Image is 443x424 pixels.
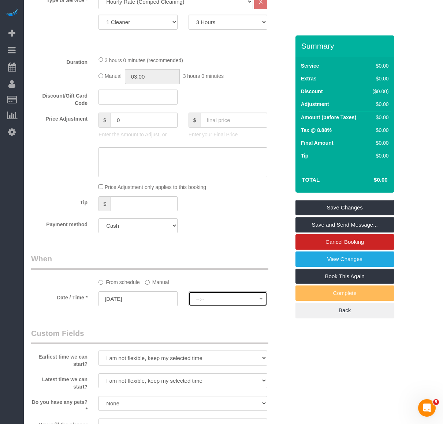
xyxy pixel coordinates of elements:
input: final price [201,113,268,128]
a: Cancel Booking [295,234,394,250]
label: Date / Time * [26,291,93,301]
h4: $0.00 [352,177,387,183]
span: --:-- [196,296,260,302]
label: Adjustment [301,101,329,108]
span: 3 hours 0 minutes (recommended) [105,57,183,63]
div: ($0.00) [369,88,389,95]
div: $0.00 [369,126,389,134]
span: $ [189,113,201,128]
a: Book This Again [295,269,394,284]
label: Discount [301,88,323,95]
a: Save Changes [295,200,394,215]
strong: Total [302,177,320,183]
input: From schedule [98,280,103,285]
div: $0.00 [369,139,389,147]
p: Enter the Amount to Adjust, or [98,131,178,138]
label: Latest time we can start? [26,373,93,390]
span: Price Adjustment only applies to this booking [105,184,206,190]
span: $ [98,113,111,128]
span: Manual [105,73,122,79]
label: Earliest time we can start? [26,351,93,368]
legend: When [31,253,268,270]
label: Service [301,62,319,69]
a: View Changes [295,251,394,267]
label: Manual [145,276,169,286]
iframe: Intercom live chat [418,399,436,417]
label: Amount (before Taxes) [301,114,356,121]
div: $0.00 [369,101,389,108]
label: Extras [301,75,317,82]
img: Automaid Logo [4,7,19,18]
div: $0.00 [369,152,389,159]
div: $0.00 [369,75,389,82]
span: $ [98,196,111,211]
label: Tax @ 8.88% [301,126,332,134]
a: Save and Send Message... [295,217,394,232]
span: 3 hours 0 minutes [183,73,224,79]
a: Back [295,303,394,318]
label: Final Amount [301,139,334,147]
input: Manual [145,280,150,285]
input: MM/DD/YYYY [98,291,178,306]
button: --:-- [189,291,268,306]
label: Payment method [26,218,93,228]
label: Discount/Gift Card Code [26,90,93,107]
label: Tip [301,152,309,159]
h3: Summary [301,42,391,50]
span: 5 [433,399,439,405]
label: Price Adjustment [26,113,93,122]
legend: Custom Fields [31,328,268,344]
label: Duration [26,56,93,66]
label: From schedule [98,276,140,286]
div: $0.00 [369,114,389,121]
label: Tip [26,196,93,206]
label: Do you have any pets? * [26,396,93,413]
div: $0.00 [369,62,389,69]
p: Enter your Final Price [189,131,268,138]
